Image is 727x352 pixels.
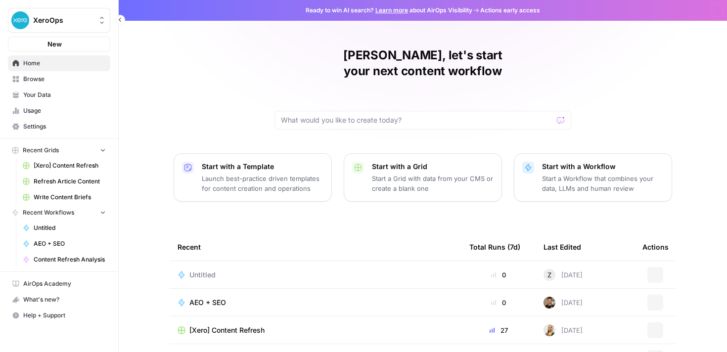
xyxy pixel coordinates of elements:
a: Usage [8,103,110,119]
button: Workspace: XeroOps [8,8,110,33]
p: Start with a Grid [372,162,494,172]
span: Settings [23,122,106,131]
a: Browse [8,71,110,87]
div: [DATE] [544,324,583,336]
div: Last Edited [544,233,581,261]
span: AirOps Academy [23,279,106,288]
img: ygsh7oolkwauxdw54hskm6m165th [544,324,555,336]
span: Help + Support [23,311,106,320]
div: [DATE] [544,297,583,308]
span: Ready to win AI search? about AirOps Visibility [306,6,472,15]
a: Home [8,55,110,71]
span: AEO + SEO [189,298,226,308]
div: 27 [469,325,528,335]
button: New [8,37,110,51]
button: Help + Support [8,308,110,323]
div: 0 [469,298,528,308]
a: [Xero] Content Refresh [18,158,110,174]
span: Untitled [34,223,106,232]
div: [DATE] [544,269,583,281]
span: Browse [23,75,106,84]
a: [Xero] Content Refresh [178,325,454,335]
span: Recent Workflows [23,208,74,217]
a: AEO + SEO [178,298,454,308]
span: XeroOps [33,15,93,25]
button: Recent Grids [8,143,110,158]
p: Start with a Template [202,162,323,172]
span: Content Refresh Analysis [34,255,106,264]
span: Usage [23,106,106,115]
p: Start a Workflow that combines your data, LLMs and human review [542,174,664,193]
span: Home [23,59,106,68]
p: Start a Grid with data from your CMS or create a blank one [372,174,494,193]
span: Actions early access [480,6,540,15]
span: Your Data [23,90,106,99]
span: Z [547,270,551,280]
span: Refresh Article Content [34,177,106,186]
img: XeroOps Logo [11,11,29,29]
div: Recent [178,233,454,261]
input: What would you like to create today? [281,115,553,125]
span: New [47,39,62,49]
span: AEO + SEO [34,239,106,248]
span: [Xero] Content Refresh [34,161,106,170]
p: Start with a Workflow [542,162,664,172]
div: Actions [642,233,669,261]
span: Recent Grids [23,146,59,155]
a: Content Refresh Analysis [18,252,110,267]
a: AEO + SEO [18,236,110,252]
img: 36rz0nf6lyfqsoxlb67712aiq2cf [544,297,555,308]
div: Total Runs (7d) [469,233,520,261]
button: Recent Workflows [8,205,110,220]
a: Untitled [18,220,110,236]
h1: [PERSON_NAME], let's start your next content workflow [274,47,571,79]
span: Untitled [189,270,216,280]
a: AirOps Academy [8,276,110,292]
div: 0 [469,270,528,280]
a: Refresh Article Content [18,174,110,189]
a: Your Data [8,87,110,103]
span: [Xero] Content Refresh [189,325,265,335]
a: Write Content Briefs [18,189,110,205]
a: Settings [8,119,110,134]
button: Start with a TemplateLaunch best-practice driven templates for content creation and operations [174,153,332,202]
span: Write Content Briefs [34,193,106,202]
button: Start with a GridStart a Grid with data from your CMS or create a blank one [344,153,502,202]
a: Learn more [375,6,408,14]
button: What's new? [8,292,110,308]
button: Start with a WorkflowStart a Workflow that combines your data, LLMs and human review [514,153,672,202]
a: Untitled [178,270,454,280]
p: Launch best-practice driven templates for content creation and operations [202,174,323,193]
